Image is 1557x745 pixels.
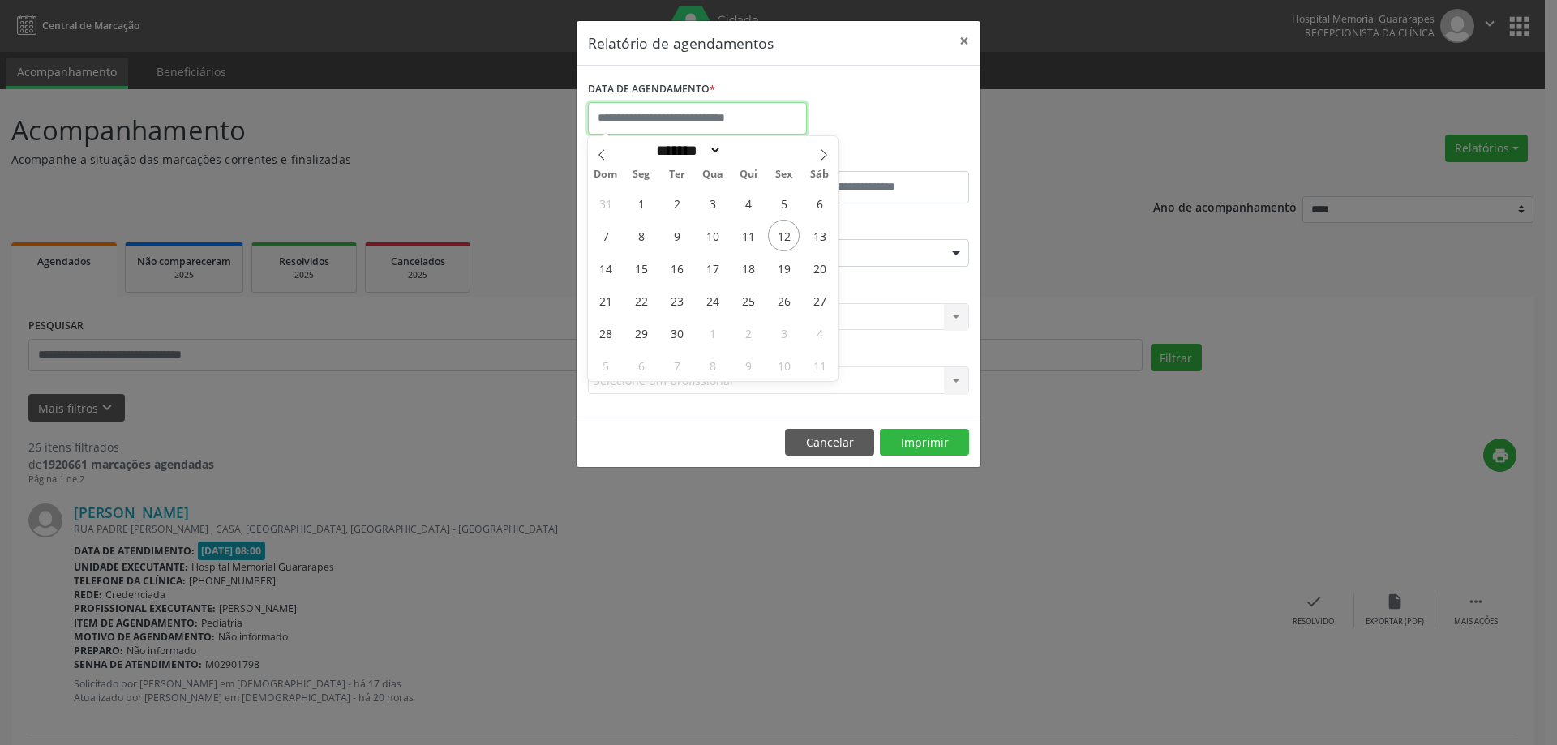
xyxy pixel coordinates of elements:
[697,317,728,349] span: Outubro 1, 2025
[661,285,693,316] span: Setembro 23, 2025
[766,169,802,180] span: Sex
[783,146,969,171] label: ATÉ
[768,317,800,349] span: Outubro 3, 2025
[588,169,624,180] span: Dom
[802,169,838,180] span: Sáb
[590,349,621,381] span: Outubro 5, 2025
[695,169,731,180] span: Qua
[768,252,800,284] span: Setembro 19, 2025
[659,169,695,180] span: Ter
[697,187,728,219] span: Setembro 3, 2025
[732,220,764,251] span: Setembro 11, 2025
[590,187,621,219] span: Agosto 31, 2025
[697,349,728,381] span: Outubro 8, 2025
[697,220,728,251] span: Setembro 10, 2025
[661,187,693,219] span: Setembro 2, 2025
[880,429,969,456] button: Imprimir
[590,220,621,251] span: Setembro 7, 2025
[661,317,693,349] span: Setembro 30, 2025
[625,252,657,284] span: Setembro 15, 2025
[732,252,764,284] span: Setembro 18, 2025
[785,429,874,456] button: Cancelar
[948,21,980,61] button: Close
[625,349,657,381] span: Outubro 6, 2025
[731,169,766,180] span: Qui
[768,285,800,316] span: Setembro 26, 2025
[768,187,800,219] span: Setembro 5, 2025
[625,220,657,251] span: Setembro 8, 2025
[650,142,722,159] select: Month
[804,252,835,284] span: Setembro 20, 2025
[661,220,693,251] span: Setembro 9, 2025
[804,349,835,381] span: Outubro 11, 2025
[732,285,764,316] span: Setembro 25, 2025
[588,77,715,102] label: DATA DE AGENDAMENTO
[661,252,693,284] span: Setembro 16, 2025
[804,220,835,251] span: Setembro 13, 2025
[624,169,659,180] span: Seg
[804,187,835,219] span: Setembro 6, 2025
[590,285,621,316] span: Setembro 21, 2025
[732,187,764,219] span: Setembro 4, 2025
[661,349,693,381] span: Outubro 7, 2025
[804,317,835,349] span: Outubro 4, 2025
[625,317,657,349] span: Setembro 29, 2025
[697,285,728,316] span: Setembro 24, 2025
[588,32,774,54] h5: Relatório de agendamentos
[625,187,657,219] span: Setembro 1, 2025
[768,349,800,381] span: Outubro 10, 2025
[590,252,621,284] span: Setembro 14, 2025
[625,285,657,316] span: Setembro 22, 2025
[804,285,835,316] span: Setembro 27, 2025
[722,142,775,159] input: Year
[768,220,800,251] span: Setembro 12, 2025
[732,349,764,381] span: Outubro 9, 2025
[697,252,728,284] span: Setembro 17, 2025
[732,317,764,349] span: Outubro 2, 2025
[590,317,621,349] span: Setembro 28, 2025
